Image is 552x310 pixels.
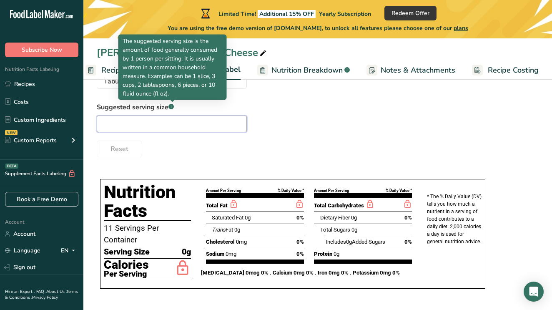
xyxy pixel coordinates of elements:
[5,289,35,295] a: Hire an Expert .
[326,239,385,245] span: Includes Added Sugars
[381,65,455,76] span: Notes & Attachments
[384,6,437,20] button: Redeem Offer
[404,238,412,246] span: 0%
[168,24,468,33] span: You are using the free demo version of [DOMAIN_NAME], to unlock all features please choose one of...
[472,61,539,80] a: Recipe Costing
[5,130,18,135] div: NEW
[351,227,357,233] span: 0g
[386,188,412,194] div: % Daily Value *
[278,188,304,194] div: % Daily Value *
[97,102,247,112] label: Suggested serving size
[5,243,40,258] a: Language
[104,271,149,277] p: Per Serving
[206,188,241,194] div: Amount Per Serving
[36,289,46,295] a: FAQ .
[104,76,231,86] span: Tabular FDA label
[212,227,233,233] span: Fat
[257,61,350,80] a: Nutrition Breakdown
[104,246,150,258] span: Serving Size
[46,289,66,295] a: About Us .
[101,65,151,76] span: Recipe Builder
[5,164,18,169] div: BETA
[427,193,482,246] p: * The % Daily Value (DV) tells you how much a nutrient in a serving of food contributes to a dail...
[212,227,226,233] i: Trans
[206,202,228,209] span: Total Fat
[391,9,429,18] span: Redeem Offer
[104,259,149,271] p: Calories
[245,214,251,221] span: 0g
[404,214,412,222] span: 0%
[524,282,544,302] div: Open Intercom Messenger
[488,65,539,76] span: Recipe Costing
[366,61,455,80] a: Notes & Attachments
[5,43,78,57] button: Subscribe Now
[199,8,371,18] div: Limited Time!
[346,239,352,245] span: 0g
[320,214,350,221] span: Dietary Fiber
[123,37,223,98] p: The suggested serving size is the amount of food generally consumed by 1 person per sitting. It i...
[104,183,191,221] h1: Nutrition Facts
[271,65,343,76] span: Nutrition Breakdown
[61,246,78,256] div: EN
[104,222,191,246] p: 11 Servings Per Container
[22,45,62,54] span: Subscribe Now
[236,239,247,245] span: 0mg
[206,251,224,257] span: Sodium
[454,24,468,32] span: plans
[97,141,142,157] button: Reset
[314,202,364,209] span: Total Carbohydrates
[32,295,58,300] a: Privacy Policy
[296,250,304,258] span: 0%
[314,251,332,257] span: Protein
[110,144,128,154] span: Reset
[201,269,417,277] p: [MEDICAL_DATA] 0mcg 0% . Calcium 0mg 0% . Iron 0mg 0% . Potassium 0mg 0%
[314,188,349,194] div: Amount Per Serving
[212,214,243,221] span: Saturated Fat
[319,10,371,18] span: Yearly Subscription
[5,136,57,145] div: Custom Reports
[226,251,236,257] span: 0mg
[258,10,316,18] span: Additional 15% OFF
[5,289,78,300] a: Terms & Conditions .
[351,214,357,221] span: 0g
[85,61,151,80] a: Recipe Builder
[182,246,191,258] span: 0g
[5,192,78,207] a: Book a Free Demo
[206,239,235,245] span: Cholesterol
[97,45,268,60] div: [PERSON_NAME] Pimento Cheese
[296,238,304,246] span: 0%
[320,227,350,233] span: Total Sugars
[334,251,339,257] span: 0g
[296,214,304,222] span: 0%
[234,227,240,233] span: 0g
